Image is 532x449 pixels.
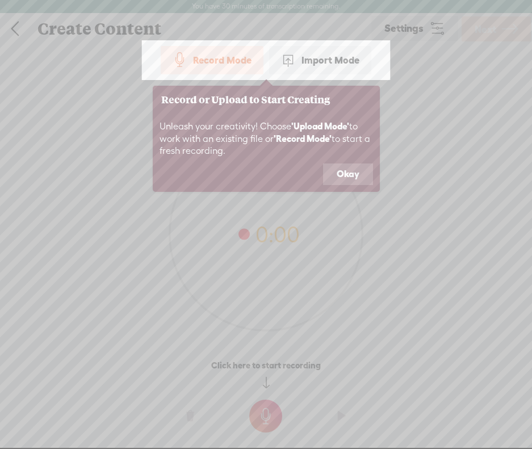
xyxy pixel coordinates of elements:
[291,121,349,131] b: 'Upload Mode'
[161,94,371,105] h3: Record or Upload to Start Creating
[274,133,332,144] b: 'Record Mode'
[269,46,371,74] div: Import Mode
[323,163,373,185] button: Okay
[161,46,263,74] div: Record Mode
[153,114,380,163] div: Unleash your creativity! Choose to work with an existing file or to start a fresh recording.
